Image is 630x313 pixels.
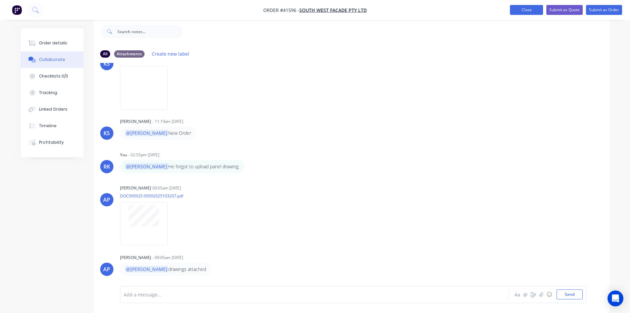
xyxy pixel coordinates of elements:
[120,193,183,199] p: DOC090925-09092025103207.pdf
[21,68,84,84] button: Checklists 0/0
[148,49,193,58] button: Create new label
[125,163,239,170] p: He forgot to upload panel drawing.
[103,196,110,204] div: AP
[39,40,67,46] div: Order details
[120,119,151,125] div: [PERSON_NAME]
[125,130,168,136] span: @[PERSON_NAME]
[125,130,191,136] p: New Order
[557,289,583,299] button: Send
[120,255,151,261] div: [PERSON_NAME]
[120,152,127,158] div: You
[21,134,84,151] button: Profitability
[21,84,84,101] button: Tracking
[39,90,57,96] div: Tracking
[546,5,583,15] button: Submit as Quote
[586,5,622,15] button: Submit as Order
[608,290,623,306] div: Open Intercom Messenger
[152,255,183,261] div: - 09:05am [DATE]
[39,106,67,112] div: Linked Orders
[104,163,110,171] div: RK
[21,35,84,51] button: Order details
[522,290,529,298] button: @
[125,266,168,272] span: @[PERSON_NAME]
[100,50,110,58] div: All
[152,185,181,191] div: 09:05am [DATE]
[117,25,183,38] input: Search notes...
[125,163,168,170] span: @[PERSON_NAME]
[114,50,145,58] div: Attachments
[39,123,57,129] div: Timeline
[39,57,65,63] div: Collaborate
[104,129,110,137] div: KS
[545,290,553,298] button: ☺
[21,118,84,134] button: Timeline
[510,5,543,15] button: Close
[120,185,151,191] div: [PERSON_NAME]
[299,7,367,13] a: South West Facade Pty Ltd
[125,266,206,273] p: drawings attached
[263,7,299,13] span: Order #41596 -
[21,101,84,118] button: Linked Orders
[128,152,159,158] div: - 02:55pm [DATE]
[152,119,183,125] div: - 11:19am [DATE]
[104,60,110,68] div: KS
[39,73,68,79] div: Checklists 0/0
[21,51,84,68] button: Collaborate
[39,139,64,145] div: Profitability
[514,290,522,298] button: Aa
[12,5,22,15] img: Factory
[103,265,110,273] div: AP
